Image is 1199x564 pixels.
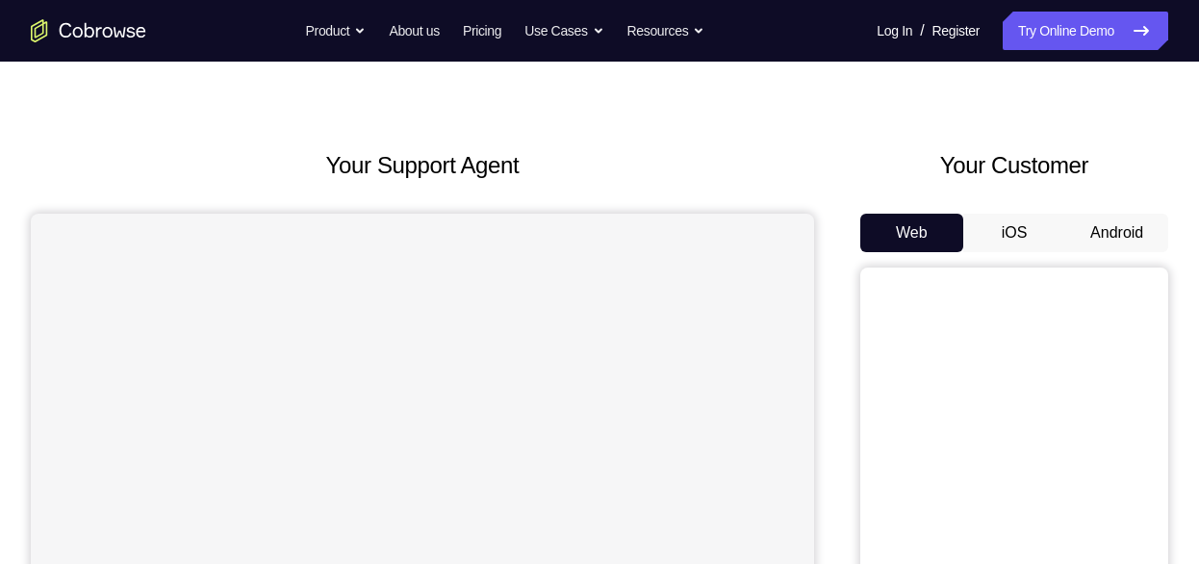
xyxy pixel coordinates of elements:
button: Android [1065,214,1168,252]
a: Go to the home page [31,19,146,42]
a: Try Online Demo [1003,12,1168,50]
h2: Your Support Agent [31,148,814,183]
a: Log In [877,12,912,50]
span: / [920,19,924,42]
button: Use Cases [524,12,603,50]
button: Product [306,12,367,50]
a: Register [932,12,980,50]
a: About us [389,12,439,50]
a: Pricing [463,12,501,50]
button: iOS [963,214,1066,252]
button: Resources [627,12,705,50]
button: Web [860,214,963,252]
h2: Your Customer [860,148,1168,183]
